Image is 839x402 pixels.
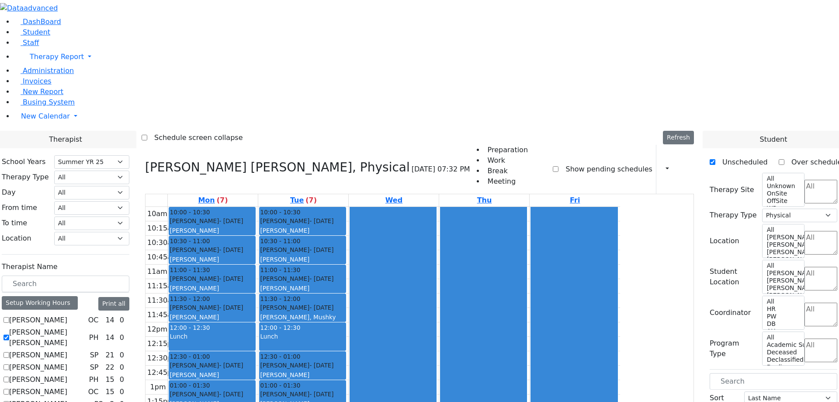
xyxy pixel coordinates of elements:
[118,350,126,360] div: 0
[804,231,837,255] textarea: Search
[146,252,180,262] div: 10:45am
[766,320,799,328] option: DB
[86,332,102,343] div: PH
[309,362,333,369] span: - [DATE]
[146,339,180,349] div: 12:15pm
[715,155,768,169] label: Unscheduled
[9,327,86,348] label: [PERSON_NAME] [PERSON_NAME]
[14,17,61,26] a: DashBoard
[23,38,39,47] span: Staff
[170,352,210,361] span: 12:30 - 01:00
[170,361,255,370] div: [PERSON_NAME]
[104,332,116,343] div: 14
[170,303,255,312] div: [PERSON_NAME]
[558,162,652,176] label: Show pending schedules
[219,246,243,253] span: - [DATE]
[663,131,694,144] button: Refresh
[118,374,126,385] div: 0
[170,381,210,390] span: 01:00 - 01:30
[87,362,102,373] div: SP
[766,248,799,256] option: [PERSON_NAME] 3
[260,237,300,245] span: 10:30 - 11:00
[219,362,243,369] span: - [DATE]
[170,255,255,264] div: [PERSON_NAME]
[260,284,345,293] div: [PERSON_NAME]
[9,315,67,325] label: [PERSON_NAME]
[260,255,345,264] div: [PERSON_NAME]
[804,303,837,326] textarea: Search
[170,294,210,303] span: 11:30 - 12:00
[23,77,52,85] span: Invoices
[149,382,168,392] div: 1pm
[2,276,129,292] input: Search
[710,210,757,220] label: Therapy Type
[219,217,243,224] span: - [DATE]
[14,98,75,106] a: Busing System
[766,269,799,277] option: [PERSON_NAME] 5
[305,195,317,206] label: (7)
[146,209,169,219] div: 10am
[30,52,84,61] span: Therapy Report
[14,28,50,36] a: Student
[170,266,210,274] span: 11:00 - 11:30
[673,162,677,177] div: Report
[146,353,180,364] div: 12:30pm
[710,308,751,318] label: Coordinator
[804,339,837,362] textarea: Search
[260,303,345,312] div: [PERSON_NAME]
[2,262,58,272] label: Therapist Name
[260,245,345,254] div: [PERSON_NAME]
[170,371,255,379] div: [PERSON_NAME]
[170,390,255,399] div: [PERSON_NAME]
[681,162,685,177] div: Setup
[766,334,799,341] option: All
[2,187,16,198] label: Day
[710,266,757,287] label: Student Location
[766,292,799,299] option: [PERSON_NAME] 2
[219,275,243,282] span: - [DATE]
[23,66,74,75] span: Administration
[260,332,345,341] div: Lunch
[23,17,61,26] span: DashBoard
[170,324,210,331] span: 12:00 - 12:30
[118,315,126,325] div: 0
[766,241,799,248] option: [PERSON_NAME] 4
[260,208,300,217] span: 10:00 - 10:30
[766,175,799,182] option: All
[260,313,345,322] div: [PERSON_NAME], Mushky
[87,350,102,360] div: SP
[14,66,74,75] a: Administration
[146,238,180,248] div: 10:30am
[710,338,757,359] label: Program Type
[766,277,799,284] option: [PERSON_NAME] 4
[196,194,229,206] a: August 11, 2025
[804,180,837,203] textarea: Search
[766,349,799,356] option: Deceased
[484,155,528,166] li: Work
[260,381,300,390] span: 01:00 - 01:30
[710,185,754,195] label: Therapy Site
[146,223,180,234] div: 10:15am
[766,298,799,305] option: All
[260,217,345,225] div: [PERSON_NAME]
[766,226,799,234] option: All
[219,391,243,398] span: - [DATE]
[146,310,180,320] div: 11:45am
[766,262,799,269] option: All
[85,387,102,397] div: OC
[766,182,799,190] option: Unknown
[288,194,319,206] a: August 12, 2025
[14,38,39,47] a: Staff
[260,361,345,370] div: [PERSON_NAME]
[170,237,210,245] span: 10:30 - 11:00
[9,374,67,385] label: [PERSON_NAME]
[147,131,243,145] label: Schedule screen collapse
[766,364,799,371] option: Declines
[9,362,67,373] label: [PERSON_NAME]
[23,98,75,106] span: Busing System
[766,305,799,313] option: HR
[412,164,470,175] span: [DATE] 07:32 PM
[309,275,333,282] span: - [DATE]
[484,176,528,187] li: Meeting
[766,256,799,263] option: [PERSON_NAME] 2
